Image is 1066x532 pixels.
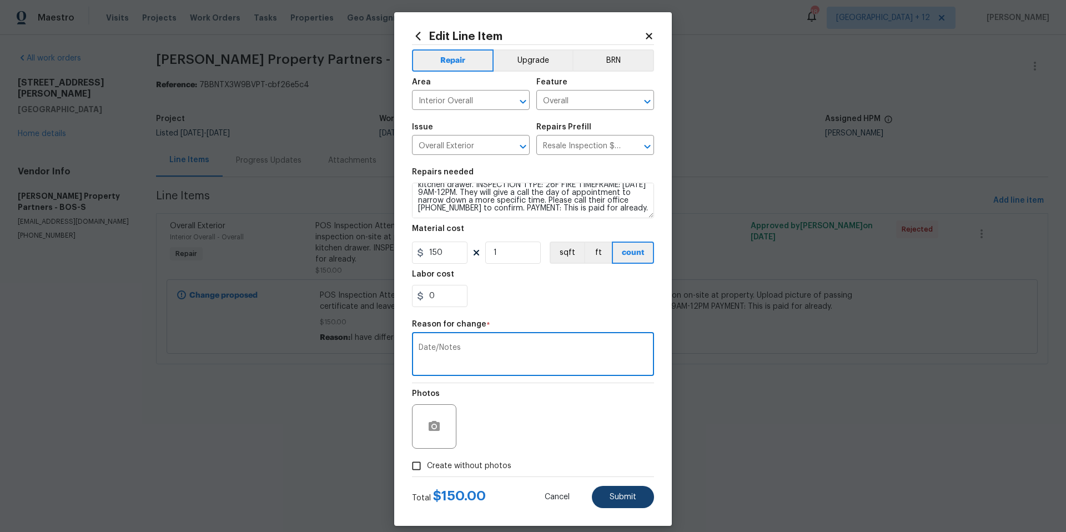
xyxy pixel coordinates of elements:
[610,493,636,501] span: Submit
[584,242,612,264] button: ft
[515,139,531,154] button: Open
[412,49,494,72] button: Repair
[427,460,511,472] span: Create without photos
[515,94,531,109] button: Open
[550,242,584,264] button: sqft
[612,242,654,264] button: count
[412,78,431,86] h5: Area
[536,78,567,86] h5: Feature
[572,49,654,72] button: BRN
[419,344,647,367] textarea: Date/Notes
[412,168,474,176] h5: Repairs needed
[433,489,486,503] span: $ 150.00
[536,123,591,131] h5: Repairs Prefill
[412,390,440,398] h5: Photos
[545,493,570,501] span: Cancel
[592,486,654,508] button: Submit
[494,49,573,72] button: Upgrade
[640,139,655,154] button: Open
[527,486,587,508] button: Cancel
[412,320,486,328] h5: Reason for change
[640,94,655,109] button: Open
[412,123,433,131] h5: Issue
[412,270,454,278] h5: Labor cost
[412,183,654,218] textarea: POS Inspection Attendance and Documentation: Attend scheduled Point of Sale (POS) inspection on-s...
[412,30,644,42] h2: Edit Line Item
[412,225,464,233] h5: Material cost
[412,490,486,504] div: Total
